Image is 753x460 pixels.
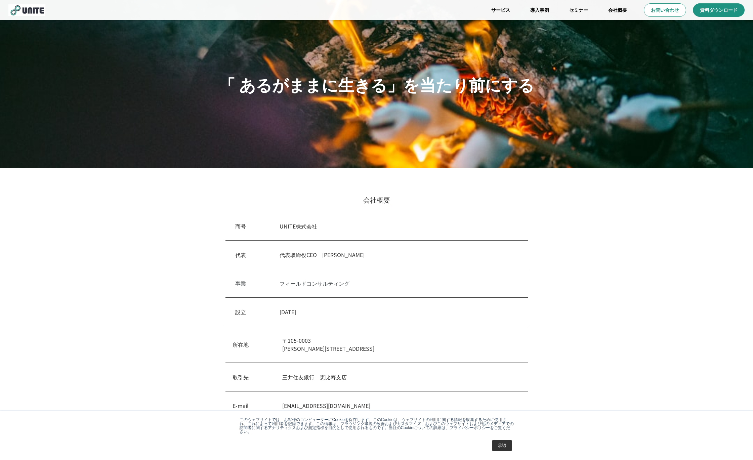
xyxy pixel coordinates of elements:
p: 三井住友銀行 恵比寿支店 [282,373,521,381]
p: [DATE] [280,308,518,316]
a: 承認 [492,440,512,451]
h2: 会社概要 [363,195,390,205]
p: UNITE株式会社 [280,222,518,230]
div: チャットウィジェット [719,428,753,460]
iframe: Chat Widget [719,428,753,460]
p: 設立 [235,308,246,316]
p: 代表 [235,251,246,259]
p: 資料ダウンロード [700,7,738,13]
p: 事業 [235,279,246,287]
p: お問い合わせ [651,7,679,13]
p: [EMAIL_ADDRESS][DOMAIN_NAME] [282,402,521,410]
p: フィールドコンサルティング [280,279,518,287]
p: 〒105-0003 [PERSON_NAME][STREET_ADDRESS] [282,336,521,352]
a: お問い合わせ [644,3,686,17]
p: 所在地 [233,340,249,348]
a: 資料ダウンロード [693,3,745,17]
p: E-mail [233,402,249,410]
p: 取引先 [233,373,249,381]
p: 商号 [235,222,246,230]
p: 代表取締役CEO [PERSON_NAME] [280,251,518,259]
p: 「 あるがままに生きる」を当たり前にする [219,72,534,96]
p: このウェブサイトでは、お客様のコンピューターにCookieを保存します。このCookieは、ウェブサイトの利用に関する情報を収集するために使用され、これによって利用者を記憶できます。この情報は、... [240,418,514,434]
